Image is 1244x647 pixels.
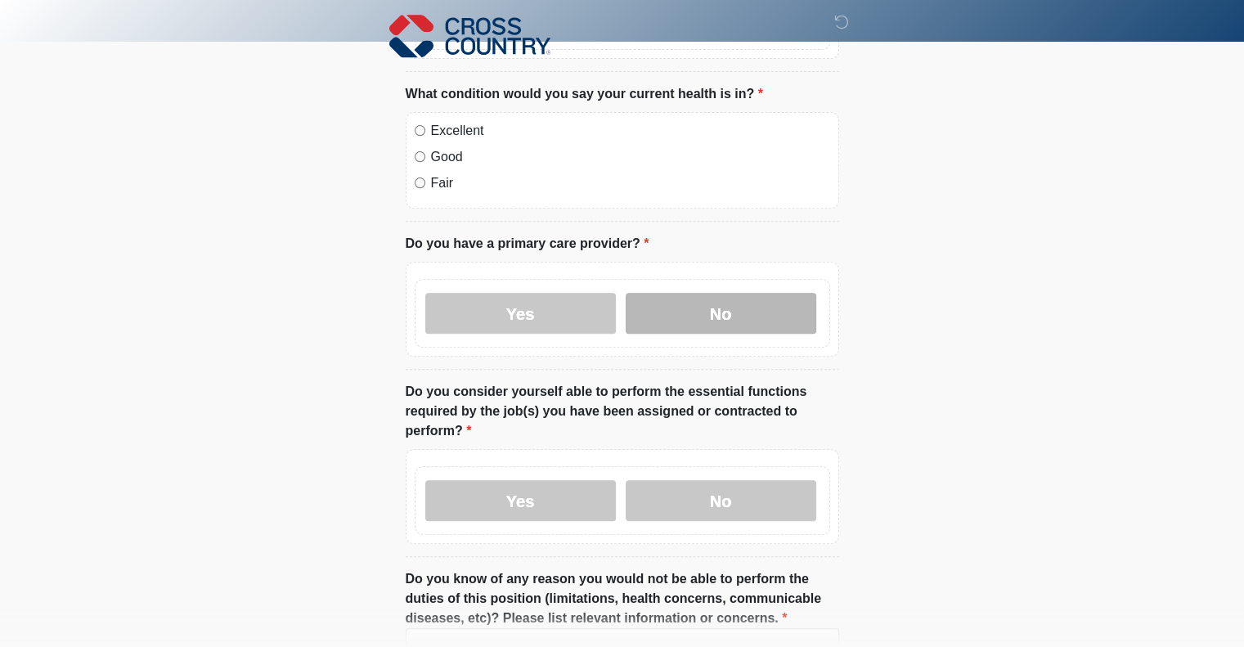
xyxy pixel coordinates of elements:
label: Yes [425,480,616,521]
label: No [626,293,816,334]
label: Do you know of any reason you would not be able to perform the duties of this position (limitatio... [406,569,839,628]
input: Good [415,151,425,162]
input: Excellent [415,125,425,136]
label: What condition would you say your current health is in? [406,84,763,104]
label: Do you have a primary care provider? [406,234,649,254]
input: Fair [415,177,425,188]
label: No [626,480,816,521]
img: Cross Country Logo [389,12,551,60]
label: Do you consider yourself able to perform the essential functions required by the job(s) you have ... [406,382,839,441]
label: Excellent [431,121,830,141]
label: Yes [425,293,616,334]
label: Good [431,147,830,167]
label: Fair [431,173,830,193]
